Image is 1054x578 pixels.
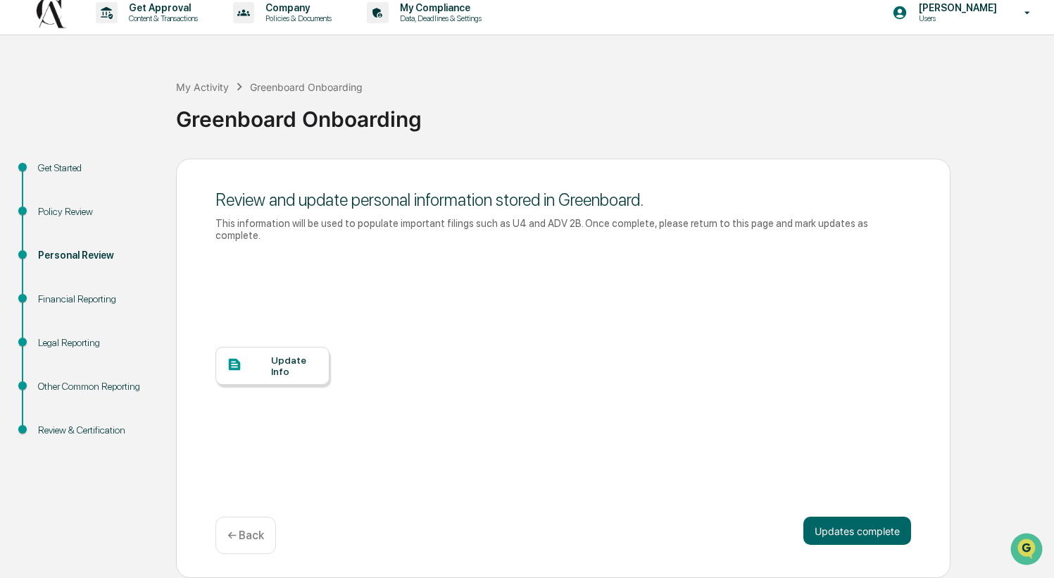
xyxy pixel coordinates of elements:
img: 1746055101610-c473b297-6a78-478c-a979-82029cc54cd1 [14,108,39,133]
span: Attestations [116,178,175,192]
div: My Activity [176,81,229,93]
span: Pylon [140,239,170,250]
div: Greenboard Onboarding [250,81,363,93]
p: Company [254,2,339,13]
div: Financial Reporting [38,292,153,307]
div: Personal Review [38,248,153,263]
p: Get Approval [118,2,205,13]
div: Get Started [38,161,153,176]
p: ← Back [227,529,264,542]
p: Users [908,13,1004,23]
div: 🗄️ [102,179,113,190]
div: Update Info [271,355,318,377]
span: Preclearance [28,178,91,192]
a: 🖐️Preclearance [8,172,96,197]
div: Start new chat [48,108,231,122]
button: Start new chat [239,112,256,129]
div: Legal Reporting [38,336,153,350]
div: Policy Review [38,204,153,219]
div: Review & Certification [38,423,153,438]
button: Updates complete [803,517,911,545]
p: Policies & Documents [254,13,339,23]
p: Content & Transactions [118,13,205,23]
span: Data Lookup [28,204,89,219]
iframe: Open customer support [1009,531,1047,570]
p: How can we help? [14,30,256,52]
p: My Compliance [389,2,489,13]
p: [PERSON_NAME] [908,2,1004,13]
div: Other Common Reporting [38,379,153,394]
div: 🖐️ [14,179,25,190]
div: Review and update personal information stored in Greenboard. [215,190,911,210]
a: 🔎Data Lookup [8,199,94,224]
div: This information will be used to populate important filings such as U4 and ADV 2B. Once complete,... [215,217,911,241]
p: Data, Deadlines & Settings [389,13,489,23]
div: 🔎 [14,206,25,217]
div: We're available if you need us! [48,122,178,133]
a: Powered byPylon [99,238,170,250]
a: 🗄️Attestations [96,172,180,197]
div: Greenboard Onboarding [176,95,1047,132]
